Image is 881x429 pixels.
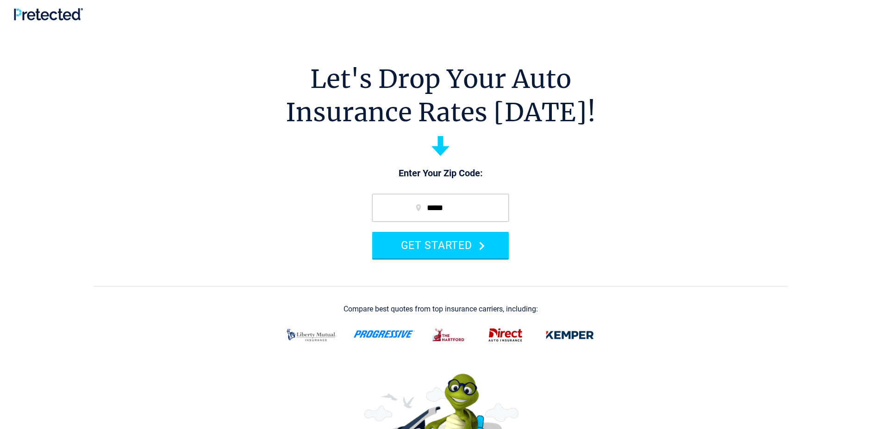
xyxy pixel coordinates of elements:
[372,194,509,222] input: zip code
[483,323,528,347] img: direct
[426,323,472,347] img: thehartford
[286,62,596,129] h1: Let's Drop Your Auto Insurance Rates [DATE]!
[353,330,415,338] img: progressive
[363,167,518,180] p: Enter Your Zip Code:
[14,8,83,20] img: Pretected Logo
[281,323,342,347] img: liberty
[372,232,509,258] button: GET STARTED
[539,323,600,347] img: kemper
[344,305,538,313] div: Compare best quotes from top insurance carriers, including:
